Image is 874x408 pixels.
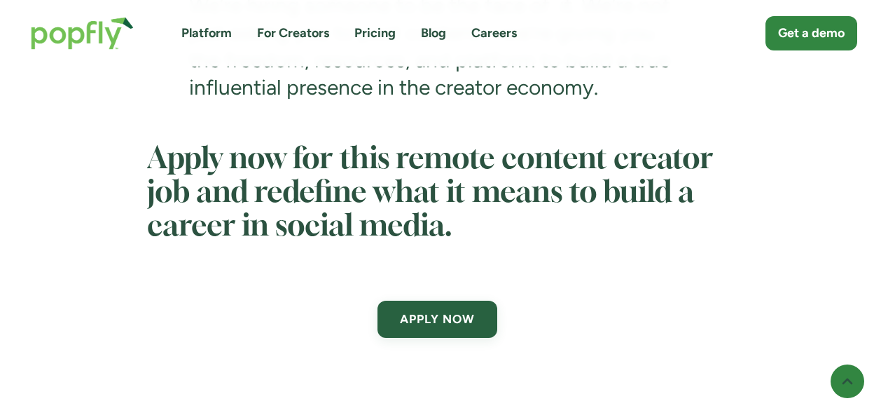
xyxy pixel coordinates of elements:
a: For Creators [257,25,329,42]
a: Platform [181,25,232,42]
a: Blog [421,25,446,42]
a: Pricing [354,25,396,42]
div: Get a demo [778,25,845,42]
a: Get a demo [765,16,857,50]
h2: Apply now for this remote content creator job and redefine what it means to build a career in soc... [147,143,728,245]
p: ‍ [147,359,728,376]
a: APPLY NOW [377,301,497,338]
p: ‍ [147,244,728,261]
a: Careers [471,25,517,42]
a: home [17,3,148,64]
